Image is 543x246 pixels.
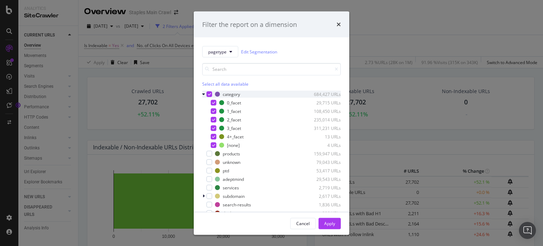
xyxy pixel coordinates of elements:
div: 108,450 URLs [306,108,341,114]
div: Select all data available [202,81,341,87]
button: Apply [319,218,341,229]
div: Apply [324,220,335,226]
div: products [223,150,240,156]
div: 2,719 URLs [306,184,341,190]
div: subdomain [223,193,245,199]
div: 79,043 URLs [306,159,341,165]
div: services [223,184,239,190]
div: modal [194,11,349,235]
div: ptd [223,167,229,173]
div: Cancel [296,220,310,226]
div: [none] [227,142,240,148]
div: 159,947 URLs [306,150,341,156]
div: 13 URLs [306,133,341,139]
div: search-results [223,201,251,207]
div: 29,543 URLs [306,176,341,182]
div: 1,836 URLs [306,201,341,207]
button: pagetype [202,46,238,57]
div: 53,417 URLs [306,167,341,173]
div: category [223,91,240,97]
div: Open Intercom Messenger [519,222,536,239]
div: times [337,20,341,29]
div: deal [223,210,231,216]
div: 2_facet [227,116,241,122]
div: unknown [223,159,240,165]
div: 311,231 URLs [306,125,341,131]
input: Search [202,63,341,75]
button: Cancel [290,218,316,229]
div: 29,715 URLs [306,99,341,105]
div: 1_facet [227,108,241,114]
div: 0_facet [227,99,241,105]
a: Edit Segmentation [241,48,277,55]
div: 2,617 URLs [306,193,341,199]
span: pagetype [208,48,227,55]
div: 235,014 URLs [306,116,341,122]
div: 3_facet [227,125,241,131]
div: adeptmind [223,176,244,182]
div: 684,427 URLs [306,91,341,97]
div: 306 URLs [306,210,341,216]
div: Filter the report on a dimension [202,20,297,29]
div: 4 URLs [306,142,341,148]
div: 4+_facet [227,133,244,139]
